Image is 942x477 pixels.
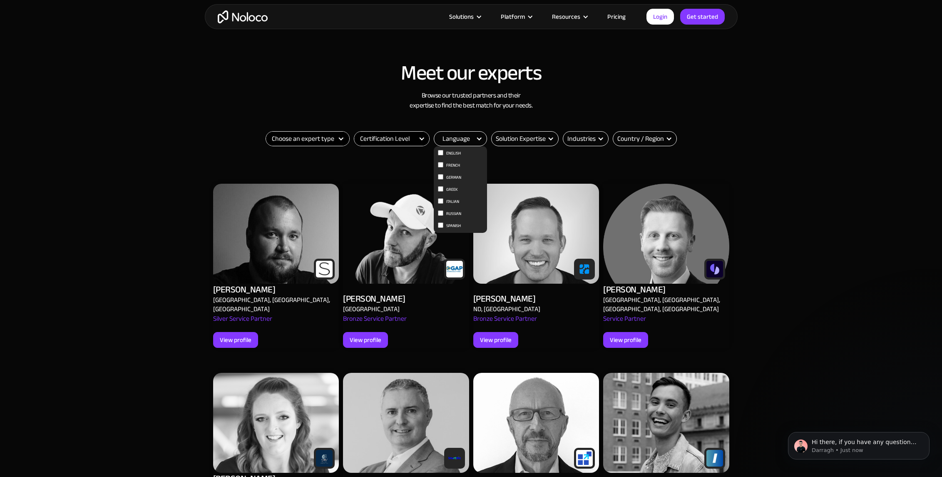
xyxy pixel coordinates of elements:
[491,131,559,146] div: Solution Expertise
[350,335,381,345] div: View profile
[213,314,272,332] div: Silver Service Partner
[446,160,460,170] span: French
[213,373,339,473] img: Alex Vyshnevskiy - Noloco app builder Expert
[438,174,443,180] input: German
[439,11,490,22] div: Solutions
[473,184,599,284] img: Alex Vyshnevskiy - Noloco app builder Expert
[434,146,487,233] nav: Language
[613,131,677,146] form: Email Form
[438,210,443,216] input: Russian
[434,131,487,146] div: Language
[438,186,443,192] input: Greek
[343,305,400,314] div: [GEOGRAPHIC_DATA]
[213,284,276,295] div: [PERSON_NAME]
[496,134,546,144] div: Solution Expertise
[603,284,666,295] div: [PERSON_NAME]
[446,209,461,219] span: Russian
[473,305,540,314] div: ND, [GEOGRAPHIC_DATA]
[446,148,461,158] span: English
[646,9,674,25] a: Login
[213,184,339,284] img: Alex Vyshnevskiy - Noloco app builder Expert
[473,293,536,305] div: [PERSON_NAME]
[434,131,487,146] form: Email Form
[473,173,599,358] a: Alex Vyshnevskiy - Noloco app builder Expert[PERSON_NAME]ND, [GEOGRAPHIC_DATA]Bronze Service Part...
[438,150,443,155] input: English
[446,221,461,231] span: Spanish
[680,9,725,25] a: Get started
[354,131,430,146] form: Filter
[603,184,729,284] img: Alex Vyshnevskiy - Noloco app builder Expert
[213,62,729,84] h2: Meet our experts
[610,335,641,345] div: View profile
[501,11,525,22] div: Platform
[597,11,636,22] a: Pricing
[442,134,470,144] div: Language
[446,197,459,207] span: Italian
[343,373,469,473] img: Alex Vyshnevskiy - Noloco app builder Expert
[438,198,443,204] input: Italian
[213,90,729,110] h3: Browse our trusted partners and their expertise to find the best match for your needs.
[266,131,350,146] form: Filter
[552,11,580,22] div: Resources
[220,335,251,345] div: View profile
[775,415,942,473] iframe: Intercom notifications message
[567,134,596,144] div: Industries
[213,295,335,314] div: [GEOGRAPHIC_DATA], [GEOGRAPHIC_DATA], [GEOGRAPHIC_DATA]
[438,222,443,228] input: Spanish
[563,131,609,146] div: Industries
[343,184,469,284] img: Alex Vyshnevskiy - Noloco app builder Expert
[613,131,677,146] div: Country / Region
[603,295,725,314] div: [GEOGRAPHIC_DATA], [GEOGRAPHIC_DATA], [GEOGRAPHIC_DATA], [GEOGRAPHIC_DATA]
[603,373,729,473] img: Alex Vyshnevskiy - Noloco app builder Expert
[473,373,599,473] img: Alex Vyshnevskiy - Noloco app builder Expert
[473,314,537,332] div: Bronze Service Partner
[490,11,542,22] div: Platform
[603,314,646,332] div: Service Partner
[213,173,339,358] a: Alex Vyshnevskiy - Noloco app builder Expert[PERSON_NAME][GEOGRAPHIC_DATA], [GEOGRAPHIC_DATA], [G...
[343,314,407,332] div: Bronze Service Partner
[446,172,461,182] span: German
[563,131,609,146] form: Email Form
[542,11,597,22] div: Resources
[343,173,469,358] a: Alex Vyshnevskiy - Noloco app builder Expert[PERSON_NAME][GEOGRAPHIC_DATA]Bronze Service PartnerV...
[438,162,443,167] input: French
[480,335,512,345] div: View profile
[491,131,559,146] form: Email Form
[449,11,474,22] div: Solutions
[446,185,458,195] span: Greek
[617,134,664,144] div: Country / Region
[343,293,405,305] div: [PERSON_NAME]
[218,10,268,23] a: home
[603,173,729,358] a: Alex Vyshnevskiy - Noloco app builder Expert[PERSON_NAME][GEOGRAPHIC_DATA], [GEOGRAPHIC_DATA], [G...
